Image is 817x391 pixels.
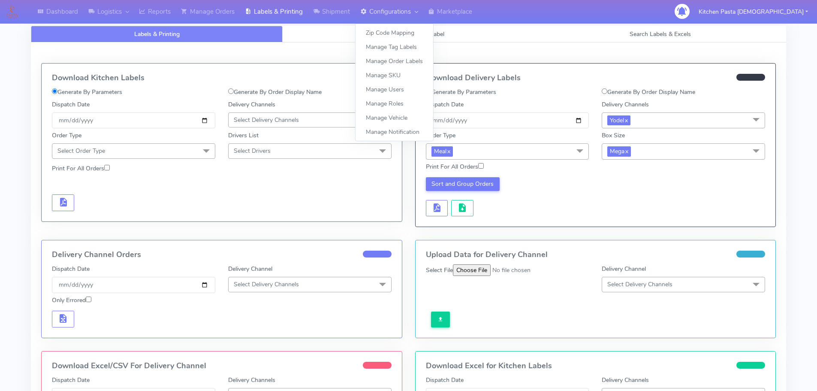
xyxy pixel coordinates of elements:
a: Manage SKU [356,68,433,82]
label: Only Errored [52,296,91,305]
label: Print For All Orders [426,162,484,171]
label: Dispatch Date [52,264,90,273]
label: Dispatch Date [426,376,464,385]
label: Generate By Order Display Name [228,88,322,97]
span: Select Drivers [234,147,271,155]
label: Delivery Channel [228,264,272,273]
span: Search Labels & Excels [630,30,691,38]
a: Manage Roles [356,97,433,111]
h4: Download Excel for Kitchen Labels [426,362,766,370]
label: Order Type [426,131,455,140]
h4: Download Excel/CSV For Delivery Channel [52,362,392,370]
a: Manage Notification [356,125,433,139]
span: Meal [431,146,453,156]
span: Select Delivery Channels [607,280,672,288]
label: Dispatch Date [426,100,464,109]
a: Zip Code Mapping [356,26,433,40]
label: Drivers List [228,131,259,140]
input: Only Errored [86,297,91,302]
h4: Download Kitchen Labels [52,74,392,82]
input: Generate By Parameters [52,88,57,94]
button: Kitchen Pasta [DEMOGRAPHIC_DATA] [692,3,814,21]
span: Select Delivery Channels [234,116,299,124]
label: Generate By Parameters [52,88,122,97]
h4: Download Delivery Labels [426,74,766,82]
h4: Delivery Channel Orders [52,251,392,259]
label: Dispatch Date [52,100,90,109]
a: Manage Tag Labels [356,40,433,54]
span: Mega [607,146,631,156]
label: Print For All Orders [52,164,110,173]
ul: Tabs [31,26,786,42]
label: Delivery Channels [228,376,275,385]
input: Print For All Orders [478,163,484,169]
label: Box Size [602,131,625,140]
label: Delivery Channels [602,376,649,385]
a: Manage Users [356,82,433,97]
button: Sort and Group Orders [426,177,500,191]
label: Generate By Parameters [426,88,496,97]
label: Delivery Channel [602,264,646,273]
a: Manage Vehicle [356,111,433,125]
label: Delivery Channels [228,100,275,109]
span: Labels & Printing [134,30,180,38]
a: x [624,146,628,155]
label: Generate By Order Display Name [602,88,695,97]
label: Delivery Channels [602,100,649,109]
a: Manage Order Labels [356,54,433,68]
span: Yodel [607,115,630,125]
span: Select Order Type [57,147,105,155]
a: x [624,115,628,124]
label: Order Type [52,131,81,140]
input: Generate By Order Display Name [602,88,607,94]
span: Select Delivery Channels [234,280,299,288]
input: Print For All Orders [104,165,110,170]
h4: Upload Data for Delivery Channel [426,251,766,259]
label: Select File [426,266,453,275]
input: Generate By Order Display Name [228,88,234,94]
label: Dispatch Date [52,376,90,385]
a: x [446,146,450,155]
